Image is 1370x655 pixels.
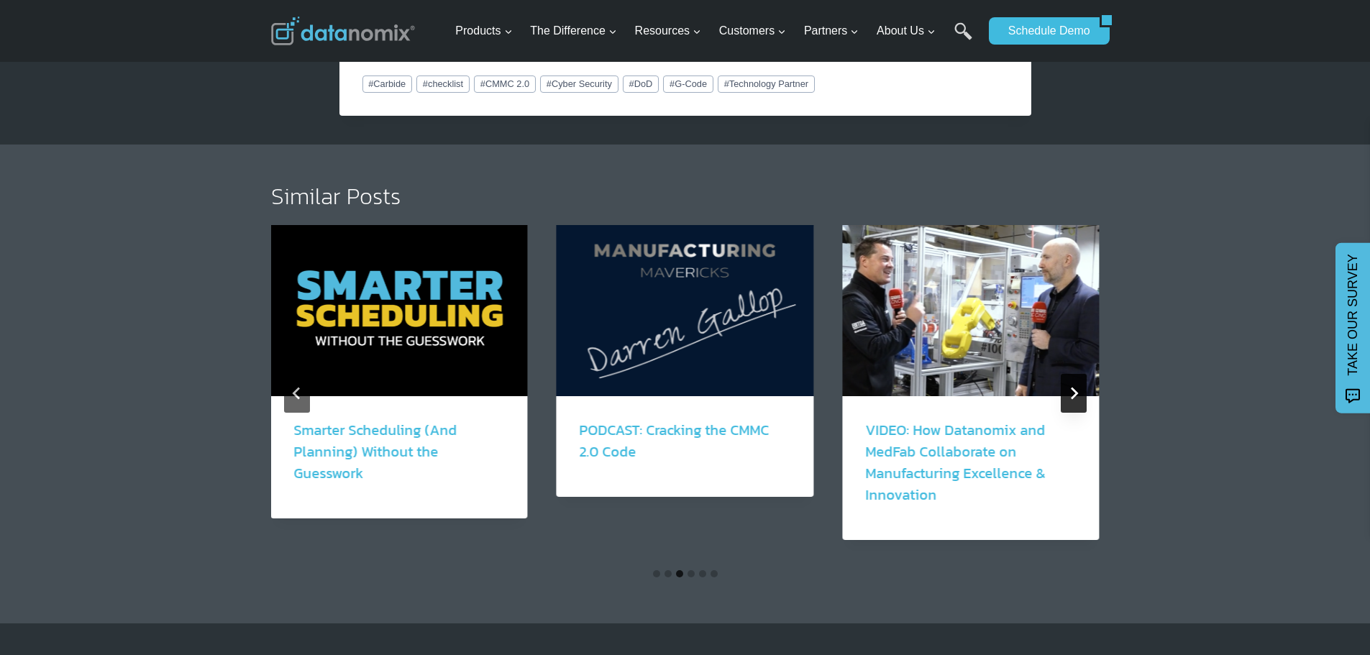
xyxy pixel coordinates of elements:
[480,78,485,89] span: #
[663,75,713,93] a: #G-Code
[1335,242,1370,413] button: TAKE OUR SURVEY
[294,419,457,484] a: Smarter Scheduling (And Planning) Without the Guesswork
[449,8,982,55] nav: Primary Navigation
[557,225,813,562] div: 4 of 6
[547,78,552,89] span: #
[718,75,815,93] a: #Technology Partner
[474,75,536,93] a: #CMMC 2.0
[989,17,1100,45] a: Schedule Demo
[724,78,729,89] span: #
[271,568,1100,580] ul: Select a slide to show
[530,22,617,40] span: The Difference
[665,570,672,577] button: Go to slide 2
[416,75,470,93] a: #checklist
[623,75,659,93] a: #DoD
[842,225,1099,396] img: Medfab Partners on G-Code Cloud Development
[271,17,415,45] img: Datanomix
[877,22,936,40] span: About Us
[719,22,786,40] span: Customers
[455,22,512,40] span: Products
[271,185,1100,208] h2: Similar Posts
[580,419,770,462] a: PODCAST: Cracking the CMMC 2.0 Code
[676,570,683,577] button: Go to slide 3
[540,75,618,93] a: #Cyber Security
[688,570,695,577] button: Go to slide 4
[368,78,373,89] span: #
[362,75,412,93] a: #Carbide
[670,78,675,89] span: #
[653,570,660,577] button: Go to slide 1
[635,22,701,40] span: Resources
[271,225,528,396] img: Smarter Scheduling (And Planning) Without the Guesswork
[699,570,706,577] button: Go to slide 5
[629,78,634,89] span: #
[271,225,528,562] div: 3 of 6
[423,78,428,89] span: #
[804,22,859,40] span: Partners
[954,22,972,55] a: Search
[711,570,718,577] button: Go to slide 6
[842,225,1099,562] div: 5 of 6
[557,225,813,396] img: Cracking the CMMC 2.0 Code with Darren Gallop
[1061,374,1087,413] button: Next
[284,374,310,413] button: Previous
[865,419,1045,505] a: VIDEO: How Datanomix and MedFab Collaborate on Manufacturing Excellence & Innovation
[1343,254,1364,375] span: TAKE OUR SURVEY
